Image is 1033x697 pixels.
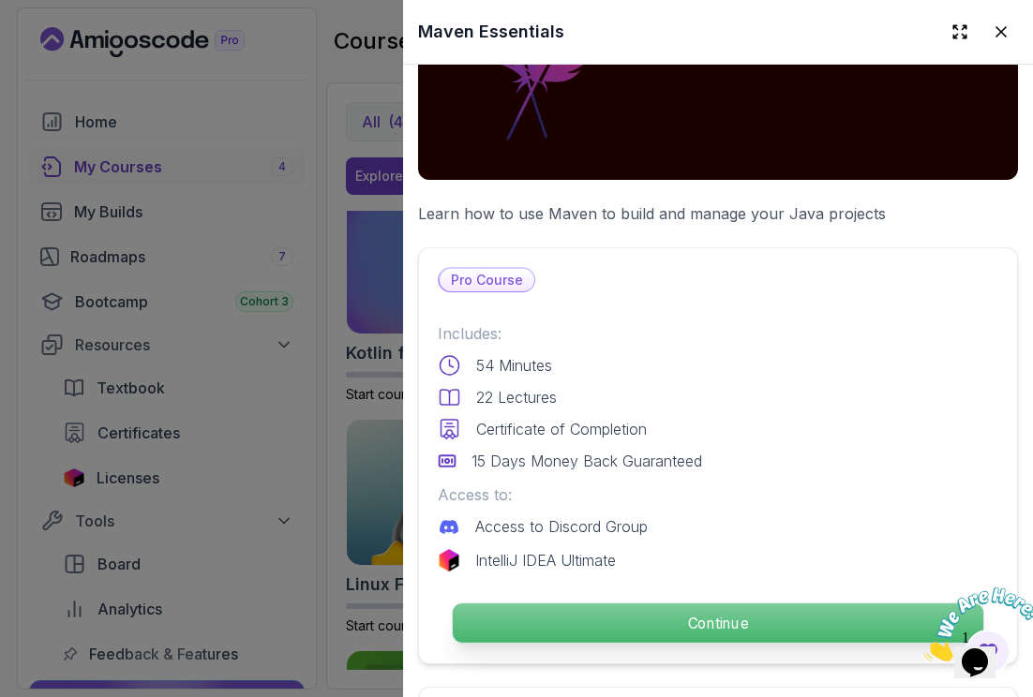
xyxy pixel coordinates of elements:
[7,7,124,82] img: Chat attention grabber
[438,322,998,345] p: Includes:
[438,549,460,571] img: jetbrains logo
[438,483,998,506] p: Access to:
[475,515,648,538] p: Access to Discord Group
[917,580,1033,669] iframe: chat widget
[476,418,647,440] p: Certificate of Completion
[476,386,557,408] p: 22 Lectures
[7,7,15,23] span: 1
[476,354,552,377] p: 54 Minutes
[943,15,977,49] button: Expand drawer
[453,603,983,643] p: Continue
[418,19,564,45] h2: Maven Essentials
[475,549,616,571] p: IntelliJ IDEA Ultimate
[472,450,702,472] p: 15 Days Money Back Guaranteed
[440,269,534,291] p: Pro Course
[452,602,984,644] button: Continue
[418,202,1018,225] p: Learn how to use Maven to build and manage your Java projects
